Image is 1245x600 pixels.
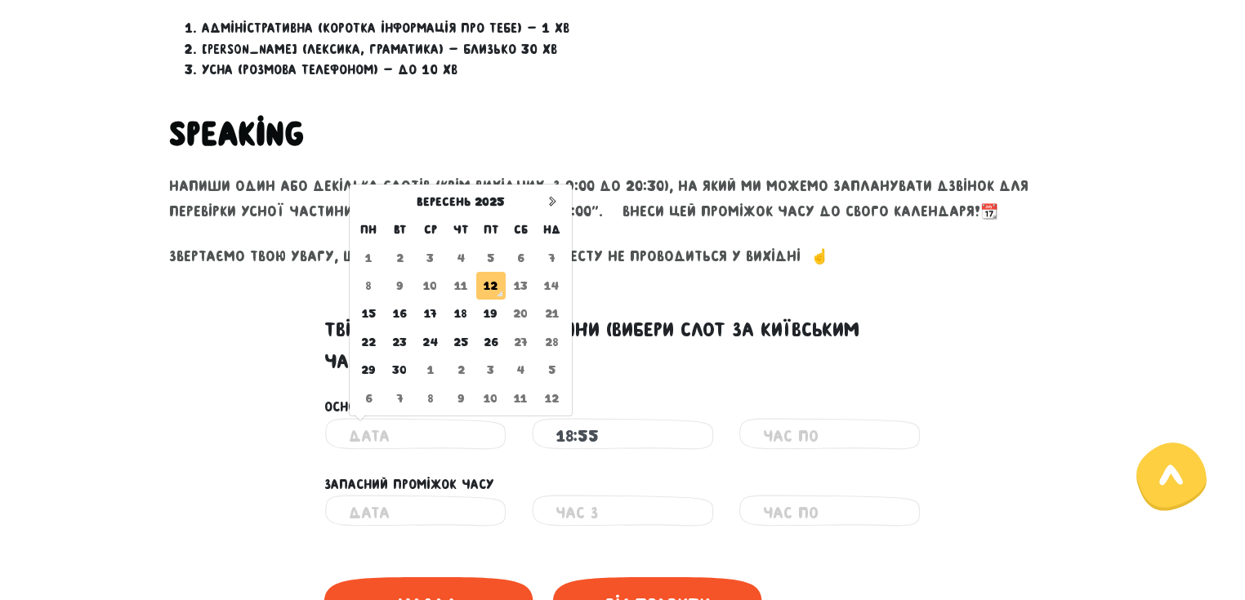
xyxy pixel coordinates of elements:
[536,356,569,384] td: 5
[312,397,933,418] div: Основний проміжок часу
[324,314,921,377] label: Твій час для усної частини (вибери слот за київським часом)
[385,328,415,356] td: 23
[476,356,506,384] td: 3
[385,356,415,384] td: 30
[506,300,536,327] td: 20
[385,300,415,327] td: 16
[536,272,569,300] td: 14
[349,495,482,531] input: Дата
[476,300,506,327] td: 19
[353,300,385,327] td: 15
[385,188,536,216] th: Select Month
[385,272,415,300] td: 9
[506,272,536,300] td: 13
[536,328,569,356] td: 28
[476,272,506,300] td: 12
[446,300,476,327] td: 18
[414,272,446,300] td: 10
[446,272,476,300] td: 11
[446,216,476,243] th: чт
[506,328,536,356] td: 27
[202,18,1076,39] li: Адміністративна (коротка інформація про тебе) — 1 хв
[536,300,569,327] td: 21
[506,244,536,272] td: 6
[169,113,1076,154] h2: Speaking
[506,216,536,243] th: сб
[414,300,446,327] td: 17
[169,244,1076,269] p: Звертаємо твою увагу, що перевірка усної частини тесту не проводиться у вихідні ☝
[414,216,446,243] th: ср
[385,244,415,272] td: 2
[506,356,536,384] td: 4
[476,328,506,356] td: 26
[446,356,476,384] td: 2
[476,216,506,243] th: пт
[353,356,385,384] td: 29
[763,418,896,455] input: Час по
[353,216,385,243] th: пн
[353,384,385,411] td: 6
[202,39,1076,60] li: [PERSON_NAME] (лексика, граматика) — близько 30 хв
[169,174,1076,224] p: Напиши один або декілька слотів (КРІМ ВИХІДНИХ, з 9:00 до 20:30), на який ми можемо запланувати д...
[536,216,569,243] th: нд
[385,216,415,243] th: вт
[385,384,415,411] td: 7
[353,328,385,356] td: 22
[536,384,569,411] td: 12
[353,244,385,272] td: 1
[446,384,476,411] td: 9
[414,328,446,356] td: 24
[414,384,446,411] td: 8
[763,495,896,531] input: Час по
[353,272,385,300] td: 8
[556,495,689,531] input: Час з
[476,244,506,272] td: 5
[414,356,446,384] td: 1
[476,384,506,411] td: 10
[349,418,482,455] input: Дата
[506,384,536,411] td: 11
[536,244,569,272] td: 7
[556,418,689,455] input: Час з
[446,328,476,356] td: 25
[312,474,933,496] div: Запасний проміжок часу
[446,244,476,272] td: 4
[414,244,446,272] td: 3
[202,60,1076,81] li: Усна (розмова телефоном) — до 10 хв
